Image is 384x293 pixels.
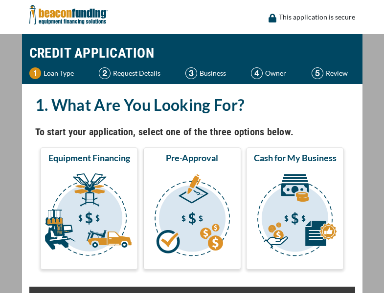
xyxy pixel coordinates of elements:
h1: CREDIT APPLICATION [29,39,355,67]
img: Pre-Approval [145,167,239,265]
img: Step 4 [251,67,263,79]
p: Owner [265,67,286,79]
img: Step 1 [29,67,41,79]
span: Equipment Financing [48,152,130,164]
p: Loan Type [44,67,74,79]
img: Step 5 [312,67,323,79]
img: Step 3 [185,67,197,79]
button: Cash for My Business [246,147,344,270]
button: Pre-Approval [143,147,241,270]
img: Equipment Financing [42,167,136,265]
span: Pre-Approval [166,152,218,164]
img: Step 2 [99,67,111,79]
p: This application is secure [279,11,355,23]
p: Request Details [113,67,160,79]
p: Business [200,67,226,79]
img: Cash for My Business [248,167,342,265]
button: Equipment Financing [40,147,138,270]
h2: 1. What Are You Looking For? [35,94,349,116]
h4: To start your application, select one of the three options below. [35,124,349,140]
span: Cash for My Business [254,152,337,164]
p: Review [326,67,348,79]
img: lock icon to convery security [269,14,276,22]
